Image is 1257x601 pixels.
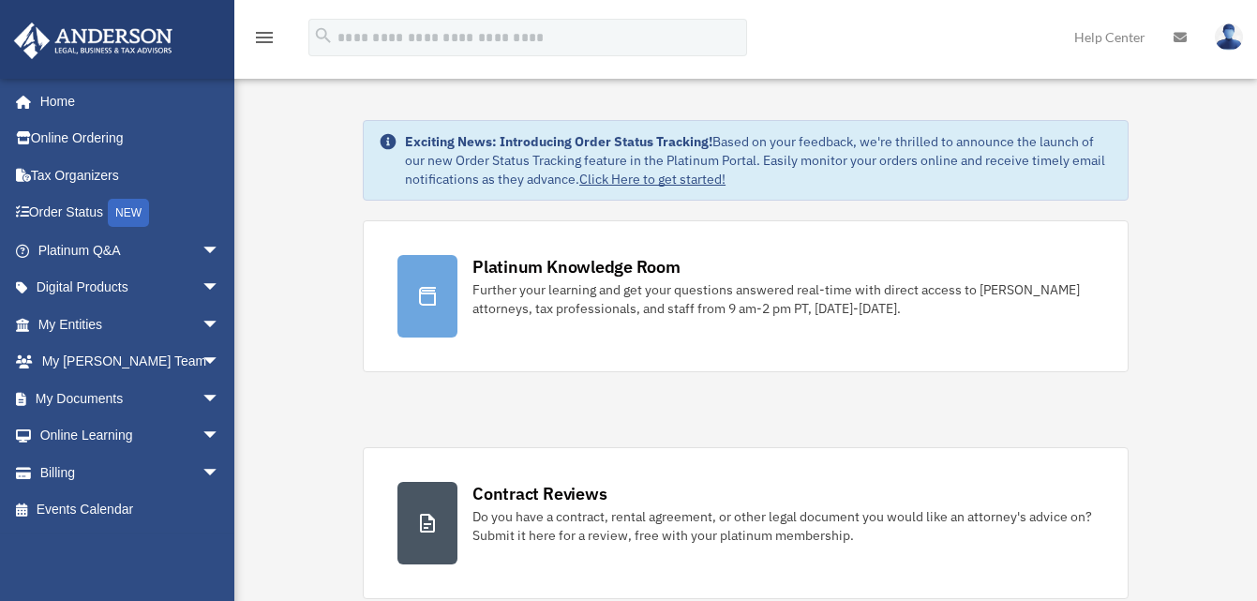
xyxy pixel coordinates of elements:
span: arrow_drop_down [202,380,239,418]
span: arrow_drop_down [202,454,239,492]
div: Based on your feedback, we're thrilled to announce the launch of our new Order Status Tracking fe... [405,132,1113,188]
span: arrow_drop_down [202,232,239,270]
a: Home [13,83,239,120]
a: Tax Organizers [13,157,248,194]
a: Online Learningarrow_drop_down [13,417,248,455]
a: Digital Productsarrow_drop_down [13,269,248,307]
a: Events Calendar [13,491,248,529]
a: Online Ordering [13,120,248,158]
div: Platinum Knowledge Room [472,255,681,278]
strong: Exciting News: Introducing Order Status Tracking! [405,133,712,150]
a: Billingarrow_drop_down [13,454,248,491]
a: Order StatusNEW [13,194,248,233]
i: menu [253,26,276,49]
span: arrow_drop_down [202,306,239,344]
span: arrow_drop_down [202,343,239,382]
div: Contract Reviews [472,482,606,505]
a: My Documentsarrow_drop_down [13,380,248,417]
span: arrow_drop_down [202,269,239,308]
a: Click Here to get started! [579,171,726,188]
a: Platinum Knowledge Room Further your learning and get your questions answered real-time with dire... [363,220,1129,372]
img: User Pic [1215,23,1243,51]
a: menu [253,33,276,49]
span: arrow_drop_down [202,417,239,456]
a: Contract Reviews Do you have a contract, rental agreement, or other legal document you would like... [363,447,1129,599]
a: Platinum Q&Aarrow_drop_down [13,232,248,269]
div: Further your learning and get your questions answered real-time with direct access to [PERSON_NAM... [472,280,1094,318]
div: NEW [108,199,149,227]
div: Do you have a contract, rental agreement, or other legal document you would like an attorney's ad... [472,507,1094,545]
img: Anderson Advisors Platinum Portal [8,23,178,59]
i: search [313,25,334,46]
a: My Entitiesarrow_drop_down [13,306,248,343]
a: My [PERSON_NAME] Teamarrow_drop_down [13,343,248,381]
